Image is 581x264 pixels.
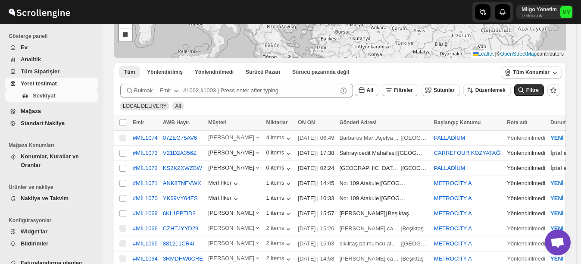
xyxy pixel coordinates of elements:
span: Ürünler ve nakliye [9,184,99,191]
button: [PERSON_NAME] [208,164,261,173]
div: [DATE] | 14:45 [298,179,334,188]
div: #MİL1070 [133,195,158,201]
span: YENİ [550,210,563,217]
button: YENİ [545,207,578,220]
button: ANK8TNFVWX [163,180,201,186]
span: Gönderi Adresi [339,119,376,126]
div: Yönlendirilmedi [507,239,545,248]
div: [DATE] | 10:33 [298,194,334,203]
button: Tüm Siparişler [5,66,98,78]
a: Leaflet [473,51,494,57]
div: Beşiktaş [388,209,409,218]
div: | [339,239,428,248]
span: Başlangıç Konumu [434,119,481,126]
button: 1 items [266,210,293,218]
div: [PERSON_NAME] [208,134,261,143]
button: Analitik [5,53,98,66]
span: Bulmak [134,86,153,95]
button: [PERSON_NAME] [208,225,261,233]
button: #MİL1073 [133,150,158,156]
div: Beşiktaş [403,255,424,263]
button: [PERSON_NAME] [208,255,261,264]
span: Standart Nakliye [21,120,65,126]
button: YENİ [545,222,578,236]
input: #1002,#1003 | Press enter after typing [183,84,337,97]
div: [DATE] | 15:03 [298,239,334,248]
button: 6KL1PPTID3 [163,210,196,217]
div: #MİL1072 [133,165,158,171]
div: #MİL1064 [133,255,158,262]
s: KS2KZXWZBW [163,165,202,171]
div: [GEOGRAPHIC_DATA] Açelya Sokak Ağaoğlu Moontown Sitesi A1-2 Blok D:8 [339,164,400,173]
button: PALLADİUM [434,135,465,141]
button: #MİL1074 [133,135,158,141]
span: YENİ [550,180,563,186]
button: #MİL1065 [133,240,158,247]
button: #MİL1069 [133,210,158,217]
span: Nakliye ve Takvim [21,195,69,201]
div: Yönlendirilmedi [507,224,545,233]
span: Milgo Yönetim [560,6,572,18]
span: AWB Hayır. [163,119,191,126]
div: | [339,194,428,203]
a: Draw a rectangle [119,28,132,41]
button: Tüm Konumlar [501,66,562,79]
button: METROCİTY A [434,240,472,247]
button: YENİ [545,192,578,205]
span: Filtre [526,87,539,93]
button: Ev [5,41,98,53]
div: Barbaros Mah.Açelya Sokağı Ağaoğlu Moontown Sitesi A1-2 Blok D:8 [339,134,400,142]
img: ScrollEngine [7,1,72,23]
div: | [339,149,428,157]
button: METROCİTY A [434,255,472,262]
div: Yönlendirilmedi [507,179,545,188]
div: [DATE] | 02:24 [298,164,334,173]
div: Beşiktaş [403,224,424,233]
button: PALLADİUM [434,165,465,171]
div: [GEOGRAPHIC_DATA] [403,164,429,173]
button: V21D2A356Z [163,150,197,156]
button: Bildirimler [5,238,98,250]
div: Sahrayıcedit Mahallesi [339,149,396,157]
span: Konfigürasyonlar [9,217,99,224]
button: CZHTJYYD29 [163,225,198,232]
span: Mağaza [21,108,41,114]
button: METROCİTY A [434,225,472,232]
span: Tüm [124,69,135,75]
div: Mert İlker [208,179,240,188]
text: MY [563,9,570,15]
span: YENİ [550,135,563,141]
button: [PERSON_NAME] [208,240,261,248]
button: Sevkiyat [5,90,98,102]
span: Gösterge paneli [9,33,99,40]
div: Yönlendirilmedi [507,255,545,263]
div: | [339,179,428,188]
div: Yönlendirilmedi [507,209,545,218]
div: [DATE] | 06:49 [298,134,334,142]
button: Sütunlar [422,84,460,96]
button: Routed [142,66,188,78]
div: 2 items [266,240,293,248]
button: 0 items [266,149,293,158]
p: t7hkbx-nk [522,13,557,18]
button: Düzenlemek [463,84,511,96]
span: Bildirimler [21,240,48,247]
div: Açık sohbet [545,229,571,255]
button: Unrouted [190,66,239,78]
p: Milgo Yönetim [522,6,557,13]
button: 2 items [266,255,293,264]
div: © contributors [471,50,566,58]
button: #MİL1066 [133,225,158,232]
div: | [339,164,428,173]
span: Yönlendirilmedi [195,69,234,75]
button: 4 items [266,134,293,143]
button: [PERSON_NAME] [208,149,261,158]
span: Tüm Konumlar [513,69,550,76]
button: 1 items [266,195,293,203]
